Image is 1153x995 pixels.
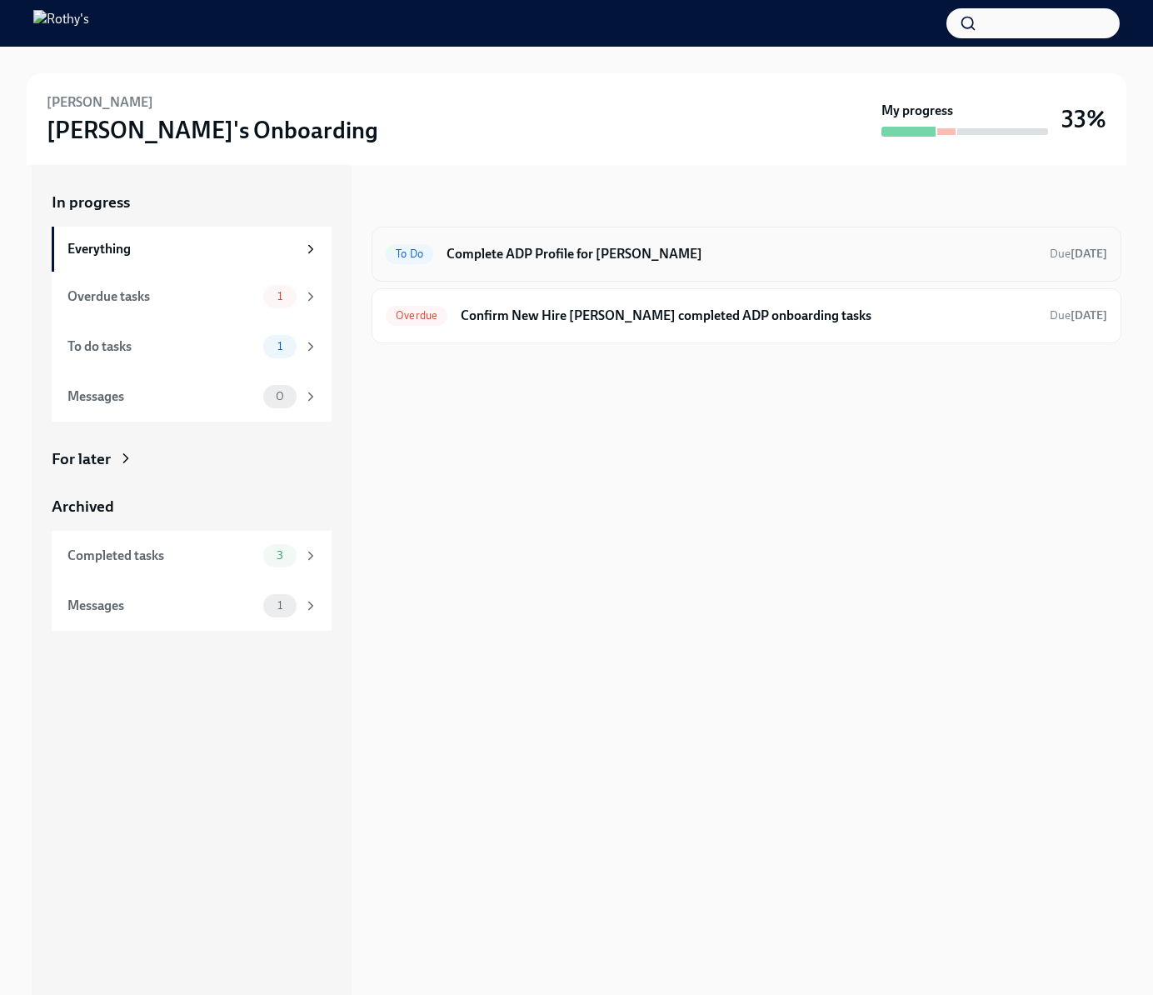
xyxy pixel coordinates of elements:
[267,290,292,302] span: 1
[881,102,953,120] strong: My progress
[52,322,332,372] a: To do tasks1
[386,309,447,322] span: Overdue
[267,599,292,612] span: 1
[52,192,332,213] a: In progress
[386,247,433,260] span: To Do
[386,302,1107,329] a: OverdueConfirm New Hire [PERSON_NAME] completed ADP onboarding tasksDue[DATE]
[67,240,297,258] div: Everything
[461,307,1036,325] h6: Confirm New Hire [PERSON_NAME] completed ADP onboarding tasks
[52,372,332,422] a: Messages0
[52,272,332,322] a: Overdue tasks1
[1061,104,1106,134] h3: 33%
[33,10,89,37] img: Rothy's
[52,581,332,631] a: Messages1
[67,287,257,306] div: Overdue tasks
[52,496,332,517] a: Archived
[52,531,332,581] a: Completed tasks3
[52,448,332,470] a: For later
[266,390,294,402] span: 0
[372,192,450,213] div: In progress
[67,547,257,565] div: Completed tasks
[267,549,293,562] span: 3
[386,241,1107,267] a: To DoComplete ADP Profile for [PERSON_NAME]Due[DATE]
[267,340,292,352] span: 1
[1071,308,1107,322] strong: [DATE]
[47,115,378,145] h3: [PERSON_NAME]'s Onboarding
[67,597,257,615] div: Messages
[52,227,332,272] a: Everything
[1050,246,1107,262] span: September 26th, 2025 09:00
[447,245,1036,263] h6: Complete ADP Profile for [PERSON_NAME]
[1050,247,1107,261] span: Due
[67,337,257,356] div: To do tasks
[52,448,111,470] div: For later
[1050,307,1107,323] span: September 13th, 2025 09:00
[47,93,153,112] h6: [PERSON_NAME]
[1050,308,1107,322] span: Due
[1071,247,1107,261] strong: [DATE]
[67,387,257,406] div: Messages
